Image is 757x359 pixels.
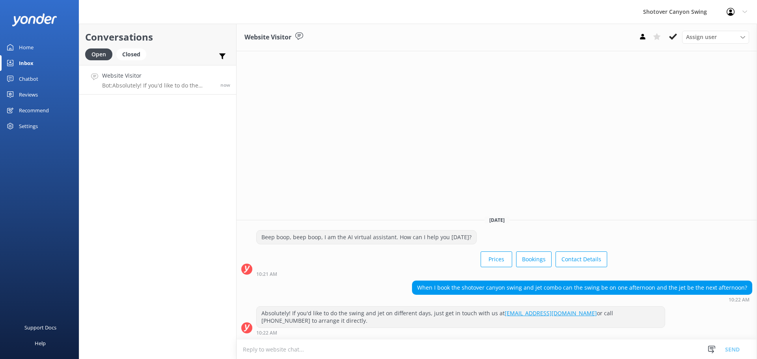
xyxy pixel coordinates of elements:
div: Absolutely! If you'd like to do the swing and jet on different days, just get in touch with us at... [257,307,665,327]
div: Help [35,335,46,351]
div: Sep 14 2025 10:22am (UTC +12:00) Pacific/Auckland [256,330,665,335]
div: Sep 14 2025 10:21am (UTC +12:00) Pacific/Auckland [256,271,607,277]
strong: 10:21 AM [256,272,277,277]
div: Chatbot [19,71,38,87]
strong: 10:22 AM [729,298,750,302]
img: yonder-white-logo.png [12,13,57,26]
div: Settings [19,118,38,134]
button: Contact Details [556,251,607,267]
div: Closed [116,48,146,60]
a: Closed [116,50,150,58]
div: Sep 14 2025 10:22am (UTC +12:00) Pacific/Auckland [412,297,752,302]
p: Bot: Absolutely! If you'd like to do the swing and jet on different days, just get in touch with ... [102,82,214,89]
div: Support Docs [24,320,56,335]
a: Open [85,50,116,58]
span: Sep 14 2025 10:22am (UTC +12:00) Pacific/Auckland [220,82,230,88]
div: Assign User [682,31,749,43]
h4: Website Visitor [102,71,214,80]
strong: 10:22 AM [256,331,277,335]
div: Recommend [19,102,49,118]
div: Reviews [19,87,38,102]
div: Inbox [19,55,34,71]
div: Home [19,39,34,55]
h3: Website Visitor [244,32,291,43]
span: [DATE] [485,217,509,223]
span: Assign user [686,33,717,41]
a: Website VisitorBot:Absolutely! If you'd like to do the swing and jet on different days, just get ... [79,65,236,95]
div: Open [85,48,112,60]
h2: Conversations [85,30,230,45]
div: When I book the shotover canyon swing and jet combo can the swing be on one afternoon and the jet... [412,281,752,294]
div: Beep boop, beep boop, I am the AI virtual assistant. How can I help you [DATE]? [257,231,476,244]
a: [EMAIL_ADDRESS][DOMAIN_NAME] [505,309,597,317]
button: Bookings [516,251,552,267]
button: Prices [481,251,512,267]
